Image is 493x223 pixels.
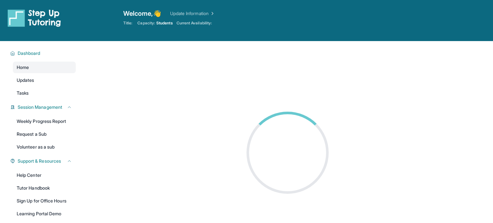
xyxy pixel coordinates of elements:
[123,9,161,18] span: Welcome, 👋
[177,21,212,26] span: Current Availability:
[15,158,72,164] button: Support & Resources
[15,50,72,56] button: Dashboard
[209,10,215,17] img: Chevron Right
[13,208,76,219] a: Learning Portal Demo
[13,87,76,99] a: Tasks
[13,182,76,194] a: Tutor Handbook
[18,104,62,110] span: Session Management
[18,50,40,56] span: Dashboard
[15,104,72,110] button: Session Management
[170,10,215,17] a: Update Information
[17,64,29,71] span: Home
[18,158,61,164] span: Support & Resources
[13,169,76,181] a: Help Center
[17,90,29,96] span: Tasks
[17,77,34,83] span: Updates
[137,21,155,26] span: Capacity:
[13,195,76,207] a: Sign Up for Office Hours
[13,62,76,73] a: Home
[8,9,61,27] img: logo
[13,116,76,127] a: Weekly Progress Report
[13,141,76,153] a: Volunteer as a sub
[13,128,76,140] a: Request a Sub
[13,74,76,86] a: Updates
[123,21,132,26] span: Title:
[156,21,173,26] span: Students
